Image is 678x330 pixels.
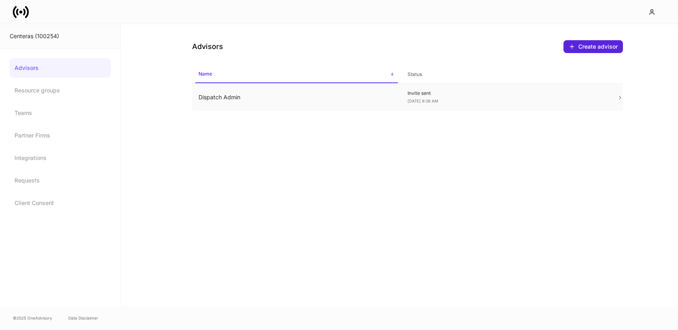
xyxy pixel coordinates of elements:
div: Centeras (100254) [10,32,111,40]
h6: Name [199,70,212,78]
div: Create advisor [569,43,618,50]
span: Name [195,66,398,83]
a: Teams [10,103,111,123]
a: Data Disclaimer [68,315,98,321]
a: Advisors [10,58,111,78]
a: Resource groups [10,81,111,100]
a: Partner Firms [10,126,111,145]
span: [DATE] 8:38 AM [408,98,438,103]
a: Client Consent [10,193,111,213]
span: Status [404,66,607,83]
a: Requests [10,171,111,190]
span: © 2025 OneAdvisory [13,315,52,321]
button: Create advisor [563,40,623,53]
p: Invite sent [408,90,604,96]
h6: Status [408,70,422,78]
h4: Advisors [192,42,223,51]
a: Integrations [10,148,111,168]
td: Dispatch Admin [192,84,401,111]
